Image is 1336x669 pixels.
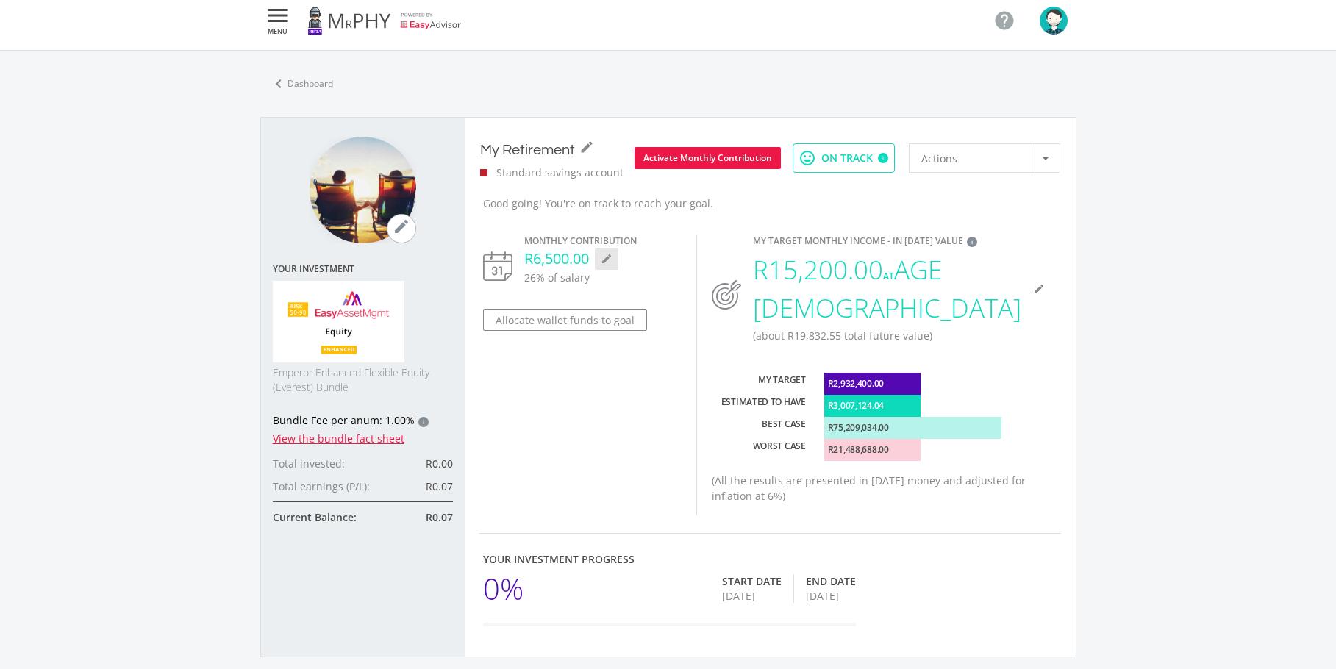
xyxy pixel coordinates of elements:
div: i [967,237,977,247]
div: [DATE] [806,589,856,604]
div: Start Date [722,574,782,589]
p: (All the results are presented in [DATE] money and adjusted for inflation at 6%) [712,473,1035,504]
div: R2,932,400.00 [824,373,921,395]
div: Bundle Fee per anum: 1.00% [273,412,453,431]
div: Worst case [712,439,805,461]
span: at [883,270,894,282]
button: Allocate wallet funds to goal [483,309,647,331]
i: mode_edit [1033,283,1045,295]
i: chevron_left [270,75,287,93]
img: calendar-icon.svg [483,251,512,281]
div: Best case [712,417,805,439]
div: R6,500.00 [524,248,682,270]
div: R75,209,034.00 [824,417,1001,439]
div: R21,488,688.00 [824,439,921,461]
span: ON TRACK [821,153,873,163]
div: Monthly Contribution [524,235,682,248]
span: Emperor Enhanced Flexible Equity (Everest) Bundle [273,365,453,395]
div: Current Balance: [273,509,381,525]
button: mode_edit [387,214,416,243]
div: R0.07 [381,509,453,525]
img: EMPBundle_EEquity.png [273,281,405,363]
div: Your Investment Progress [483,551,856,567]
div: R3,007,124.04 [824,395,921,417]
a: View the bundle fact sheet [273,432,404,446]
i:  [265,7,291,24]
div: R0.07 [381,479,453,494]
div: Total earnings (P/L): [273,479,381,494]
i: mode_edit [579,140,594,154]
span: Actions [921,144,957,172]
span: MENU [265,28,291,35]
div: i [878,153,888,163]
p: 26% of salary [524,270,682,285]
div: Standard savings account [480,165,635,180]
img: target-icon.svg [712,280,741,310]
a:  [987,4,1021,37]
i: mode_edit [393,218,410,235]
div: R15,200.00 age [DEMOGRAPHIC_DATA] [753,251,1021,328]
div: Estimated to have [712,395,805,417]
div: My Target Monthly Income - In [DATE] Value [753,235,1051,251]
button: Activate Monthly Contribution [635,147,781,169]
div: My Target [712,373,805,395]
button: mode_edit [595,248,618,270]
a: chevron_leftDashboard [260,68,343,99]
div: [DATE] [722,589,782,604]
div: End Date [806,574,856,589]
i:  [993,10,1015,32]
i: mode_edit [601,253,612,265]
div: Total invested: [273,456,381,471]
p: Good going! You're on track to reach your goal. [483,196,713,211]
span: Your Investment [273,264,453,274]
i: mood [799,149,816,167]
div: 0% [483,567,524,611]
div: R0.00 [381,456,453,471]
p: (about R19,832.55 total future value) [753,328,1051,343]
div: i [418,417,429,427]
button:  MENU [260,6,296,35]
button: mode_edit [575,136,599,158]
img: avatar.png [1040,7,1068,35]
h3: My Retirement [480,136,599,159]
button: mode_edit [1027,278,1051,300]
